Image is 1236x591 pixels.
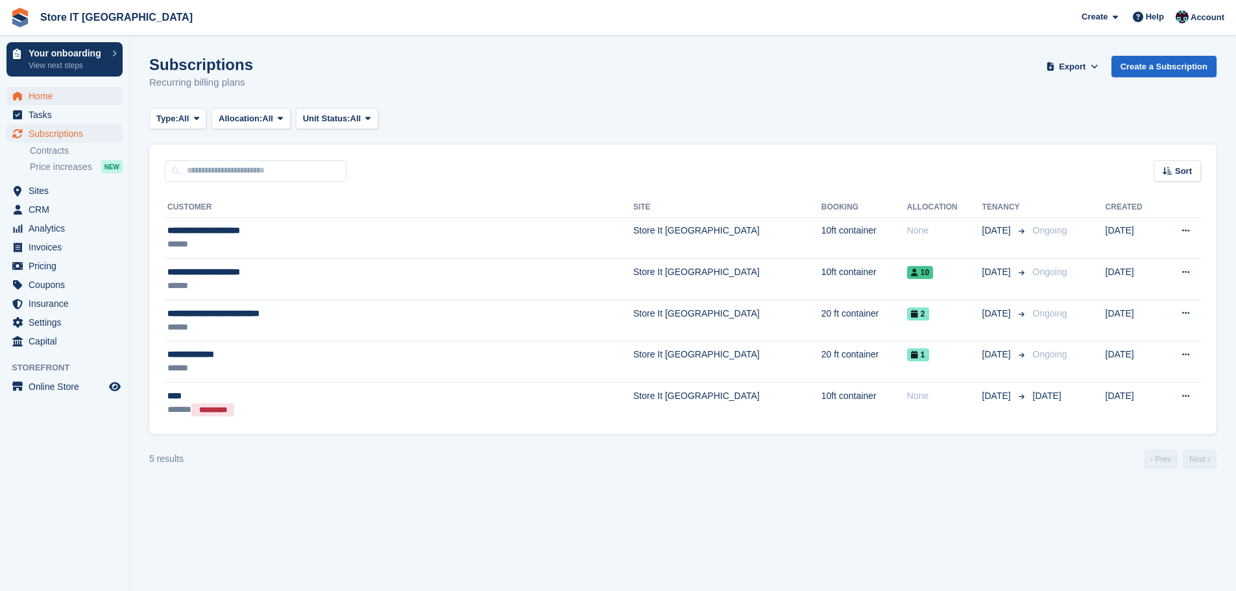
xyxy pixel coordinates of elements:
a: Preview store [107,379,123,394]
span: 10 [907,266,933,279]
span: [DATE] [982,307,1013,320]
span: Ongoing [1033,308,1067,319]
span: Coupons [29,276,106,294]
td: Store It [GEOGRAPHIC_DATA] [633,300,821,341]
p: Your onboarding [29,49,106,58]
span: All [350,112,361,125]
span: [DATE] [982,265,1013,279]
a: menu [6,295,123,313]
td: [DATE] [1106,217,1161,259]
a: menu [6,276,123,294]
td: 10ft container [821,259,907,300]
span: Tasks [29,106,106,124]
td: 20 ft container [821,300,907,341]
div: 5 results [149,452,184,466]
td: [DATE] [1106,341,1161,383]
span: Ongoing [1033,225,1067,235]
span: Create [1082,10,1108,23]
a: menu [6,182,123,200]
td: 10ft container [821,217,907,259]
a: menu [6,219,123,237]
img: James Campbell Adamson [1176,10,1189,23]
span: [DATE] [982,389,1013,403]
a: menu [6,106,123,124]
span: Help [1146,10,1164,23]
span: Export [1059,60,1085,73]
a: menu [6,200,123,219]
span: Invoices [29,238,106,256]
td: [DATE] [1106,300,1161,341]
a: Your onboarding View next steps [6,42,123,77]
td: 10ft container [821,383,907,424]
span: Subscriptions [29,125,106,143]
a: menu [6,378,123,396]
span: Online Store [29,378,106,396]
span: 2 [907,308,929,320]
span: [DATE] [1033,391,1061,401]
a: Price increases NEW [30,160,123,174]
span: Ongoing [1033,349,1067,359]
th: Allocation [907,197,982,218]
span: Settings [29,313,106,332]
td: 20 ft container [821,341,907,383]
a: Previous [1144,450,1178,469]
th: Customer [165,197,633,218]
h1: Subscriptions [149,56,253,73]
span: Storefront [12,361,129,374]
span: Analytics [29,219,106,237]
a: menu [6,332,123,350]
td: [DATE] [1106,383,1161,424]
span: Type: [156,112,178,125]
span: Allocation: [219,112,262,125]
td: [DATE] [1106,259,1161,300]
div: None [907,224,982,237]
td: Store It [GEOGRAPHIC_DATA] [633,383,821,424]
span: Price increases [30,161,92,173]
td: Store It [GEOGRAPHIC_DATA] [633,341,821,383]
span: Home [29,87,106,105]
span: All [262,112,273,125]
a: Create a Subscription [1111,56,1217,77]
span: CRM [29,200,106,219]
a: menu [6,125,123,143]
button: Allocation: All [212,108,291,130]
span: All [178,112,189,125]
a: menu [6,313,123,332]
span: Pricing [29,257,106,275]
button: Type: All [149,108,206,130]
span: 1 [907,348,929,361]
a: Next [1183,450,1217,469]
p: View next steps [29,60,106,71]
th: Site [633,197,821,218]
th: Booking [821,197,907,218]
span: Capital [29,332,106,350]
button: Export [1044,56,1101,77]
th: Tenancy [982,197,1028,218]
span: Ongoing [1033,267,1067,277]
a: menu [6,87,123,105]
a: menu [6,257,123,275]
span: Unit Status: [303,112,350,125]
a: menu [6,238,123,256]
td: Store It [GEOGRAPHIC_DATA] [633,217,821,259]
div: NEW [101,160,123,173]
span: Account [1191,11,1224,24]
td: Store It [GEOGRAPHIC_DATA] [633,259,821,300]
span: Sites [29,182,106,200]
span: Insurance [29,295,106,313]
img: stora-icon-8386f47178a22dfd0bd8f6a31ec36ba5ce8667c1dd55bd0f319d3a0aa187defe.svg [10,8,30,27]
button: Unit Status: All [296,108,378,130]
span: [DATE] [982,348,1013,361]
th: Created [1106,197,1161,218]
a: Contracts [30,145,123,157]
a: Store IT [GEOGRAPHIC_DATA] [35,6,198,28]
nav: Page [1141,450,1219,469]
div: None [907,389,982,403]
span: Sort [1175,165,1192,178]
span: [DATE] [982,224,1013,237]
p: Recurring billing plans [149,75,253,90]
